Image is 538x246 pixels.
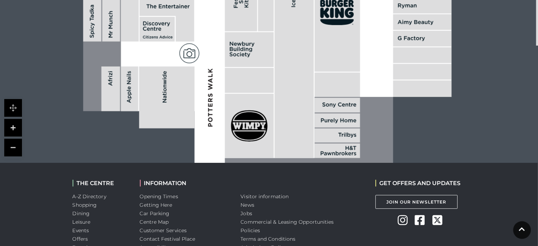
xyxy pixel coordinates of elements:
a: A-Z Directory [73,193,106,200]
a: Events [73,227,89,234]
a: Jobs [241,210,252,217]
a: Car Parking [140,210,170,217]
a: Getting Here [140,202,172,208]
a: Contact Festival Place [140,236,196,242]
a: Leisure [73,219,91,225]
a: News [241,202,254,208]
h2: GET OFFERS AND UPDATES [375,180,461,187]
a: Terms and Conditions [241,236,296,242]
a: Shopping [73,202,97,208]
h2: THE CENTRE [73,180,129,187]
a: Visitor information [241,193,289,200]
a: Offers [73,236,88,242]
a: Centre Map [140,219,169,225]
a: Dining [73,210,90,217]
a: Opening Times [140,193,178,200]
a: Join Our Newsletter [375,195,458,209]
a: Policies [241,227,260,234]
a: Commercial & Leasing Opportunities [241,219,334,225]
h2: INFORMATION [140,180,230,187]
a: Customer Services [140,227,187,234]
